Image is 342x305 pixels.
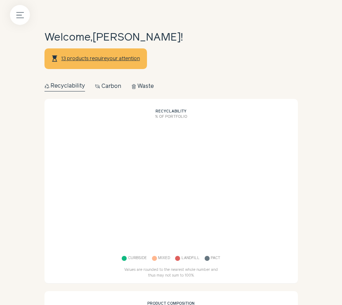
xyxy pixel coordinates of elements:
p: Values are rounded to the nearest whole number and thus may not sum to 100%. [121,267,221,279]
h3: % of portfolio [49,114,293,125]
h1: Welcome, ! [44,30,183,46]
button: Recyclability [44,81,85,91]
span: Pact [211,254,220,262]
button: Waste [131,81,154,91]
span: Mixed [158,254,170,262]
a: 13 products requireyour attention [61,56,140,62]
span: Curbside [128,254,147,262]
span: [PERSON_NAME] [93,32,181,43]
span: Landfill [181,254,200,262]
button: Carbon [95,81,121,91]
span: hourglass_top [51,55,58,62]
h2: Recyclability [49,104,293,115]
